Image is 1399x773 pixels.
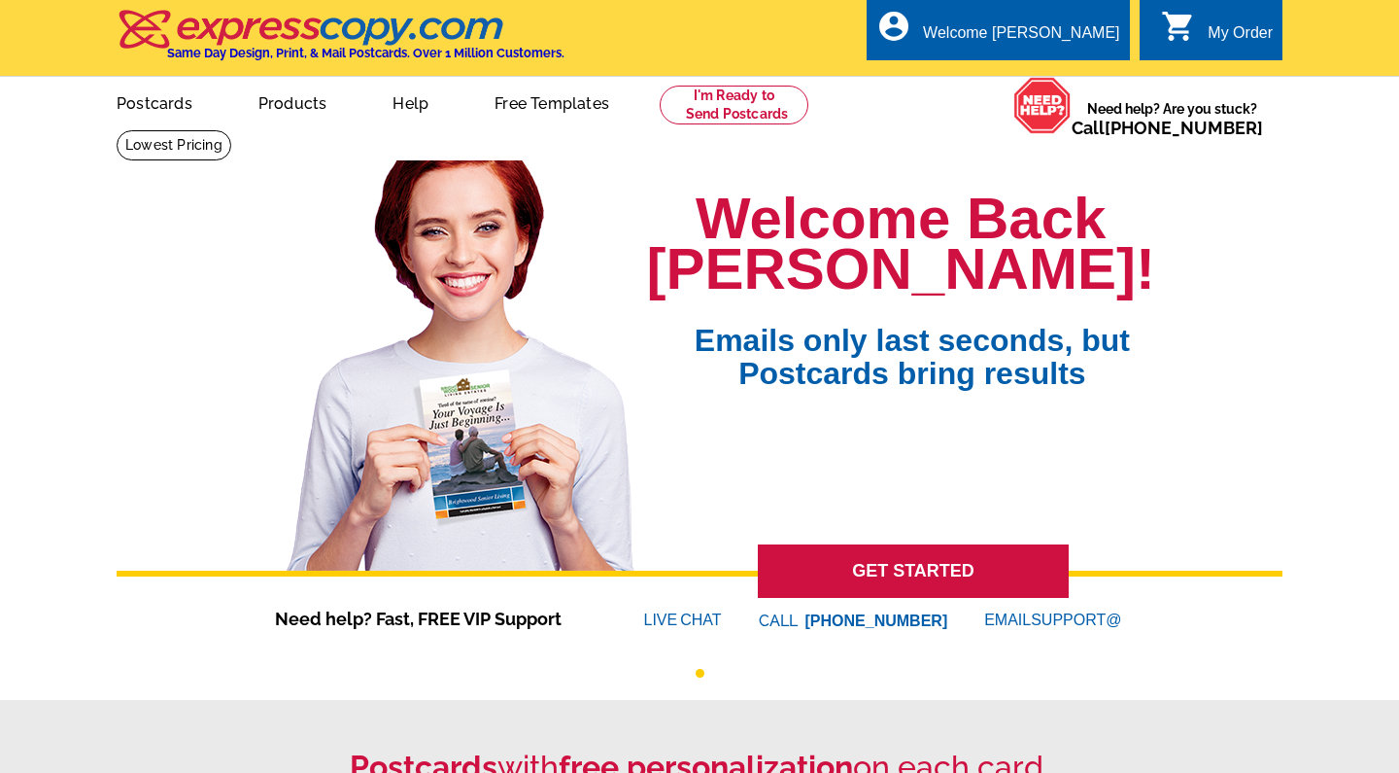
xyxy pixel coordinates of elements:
img: welcome-back-logged-in.png [275,145,647,571]
img: help [1013,77,1072,134]
a: [PHONE_NUMBER] [1105,118,1263,138]
h4: Same Day Design, Print, & Mail Postcards. Over 1 Million Customers. [167,46,564,60]
i: shopping_cart [1161,9,1196,44]
button: 1 of 1 [696,669,704,678]
a: Postcards [85,79,223,124]
a: GET STARTED [758,545,1069,598]
font: SUPPORT@ [1031,609,1124,632]
h1: Welcome Back [PERSON_NAME]! [647,193,1155,295]
a: shopping_cart My Order [1161,21,1273,46]
a: Products [227,79,358,124]
div: Welcome [PERSON_NAME] [923,24,1119,52]
a: Free Templates [463,79,640,124]
span: Call [1072,118,1263,138]
div: My Order [1208,24,1273,52]
a: Help [361,79,460,124]
font: LIVE [644,609,681,632]
span: Need help? Are you stuck? [1072,99,1273,138]
span: Need help? Fast, FREE VIP Support [275,606,586,632]
span: Emails only last seconds, but Postcards bring results [669,295,1155,390]
a: LIVECHAT [644,612,722,628]
i: account_circle [876,9,911,44]
a: Same Day Design, Print, & Mail Postcards. Over 1 Million Customers. [117,23,564,60]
